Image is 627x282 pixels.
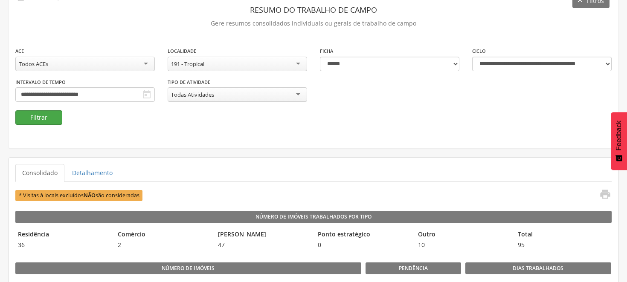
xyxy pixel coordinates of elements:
[15,230,111,240] legend: Residência
[315,241,411,249] span: 0
[171,60,204,68] div: 191 - Tropical
[115,241,211,249] span: 2
[594,188,611,202] a: 
[415,230,511,240] legend: Outro
[19,60,48,68] div: Todos ACEs
[15,211,612,223] legend: Número de Imóveis Trabalhados por Tipo
[320,48,333,55] label: Ficha
[84,192,96,199] b: NÃO
[15,164,64,182] a: Consolidado
[15,17,612,29] p: Gere resumos consolidados individuais ou gerais de trabalho de campo
[168,48,196,55] label: Localidade
[15,2,612,17] header: Resumo do Trabalho de Campo
[415,241,511,249] span: 10
[366,262,461,274] legend: Pendência
[115,230,211,240] legend: Comércio
[515,241,611,249] span: 95
[615,121,623,150] span: Feedback
[171,91,214,98] div: Todas Atividades
[15,110,62,125] button: Filtrar
[611,112,627,170] button: Feedback - Mostrar pesquisa
[315,230,411,240] legend: Ponto estratégico
[15,48,24,55] label: ACE
[472,48,486,55] label: Ciclo
[65,164,119,182] a: Detalhamento
[599,188,611,200] i: 
[15,241,111,249] span: 36
[168,79,210,86] label: Tipo de Atividade
[515,230,611,240] legend: Total
[15,262,361,274] legend: Número de imóveis
[465,262,611,274] legend: Dias Trabalhados
[215,230,311,240] legend: [PERSON_NAME]
[15,190,142,201] span: * Visitas à locais excluídos são consideradas
[142,89,152,100] i: 
[15,79,66,86] label: Intervalo de Tempo
[215,241,311,249] span: 47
